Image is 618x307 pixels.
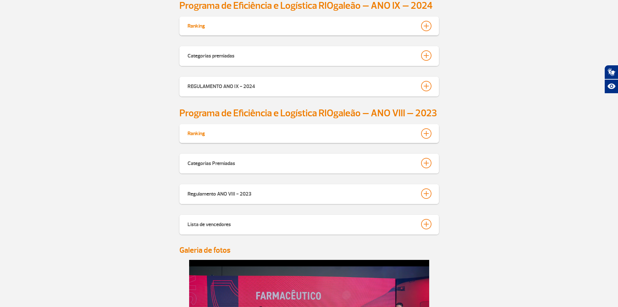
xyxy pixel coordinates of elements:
h2: Programa de Eficiência e Logística RIOgaleão – ANO VIII – 2023 [179,107,439,119]
div: Categorias premiadas [188,50,235,59]
div: Lista de vencedores [188,219,231,228]
button: Ranking [187,128,431,139]
button: Categorias premiadas [187,50,431,61]
div: Plugin de acessibilidade da Hand Talk. [604,65,618,94]
button: Abrir tradutor de língua de sinais. [604,65,618,79]
div: Ranking [188,21,205,29]
button: Lista de vencedores [187,219,431,230]
h4: Galeria de fotos [179,245,439,255]
div: Categorias Premiadas [188,158,235,167]
button: Categorias Premiadas [187,158,431,169]
button: REGULAMENTO ANO IX - 2024 [187,81,431,92]
button: Abrir recursos assistivos. [604,79,618,94]
button: Regulamento ANO VIII - 2023 [187,188,431,199]
button: Ranking [187,20,431,32]
div: Ranking [188,128,205,137]
div: REGULAMENTO ANO IX - 2024 [188,81,255,90]
div: Regulamento ANO VIII - 2023 [188,188,251,198]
